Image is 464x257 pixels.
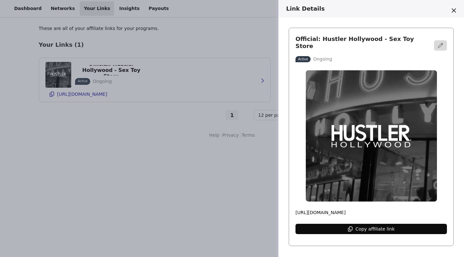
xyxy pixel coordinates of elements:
p: Active [298,57,308,62]
button: Close [449,5,459,15]
p: Copy affiliate link [355,226,395,232]
img: Official: Hustler Hollywood - Sex Toy Store [306,70,437,202]
h3: Official: Hustler Hollywood - Sex Toy Store [295,35,430,49]
p: [URL][DOMAIN_NAME] [295,209,447,216]
p: Ongoing [313,56,332,63]
button: Copy affiliate link [295,224,447,234]
h3: Link Details [286,5,448,12]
